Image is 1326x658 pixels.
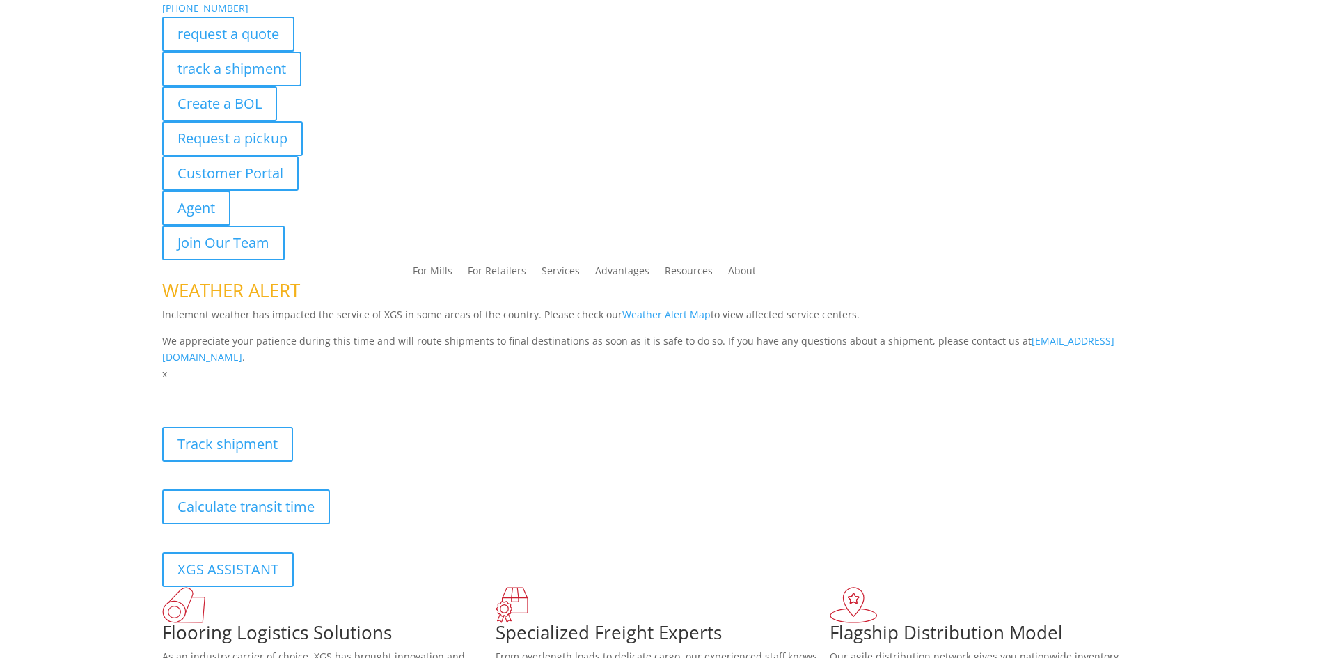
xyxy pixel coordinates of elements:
a: Resources [665,266,713,281]
a: Weather Alert Map [622,308,711,321]
h1: Flagship Distribution Model [830,623,1164,648]
a: Agent [162,191,230,226]
a: Services [542,266,580,281]
h1: Specialized Freight Experts [496,623,830,648]
a: Join Our Team [162,226,285,260]
a: About [728,266,756,281]
p: Inclement weather has impacted the service of XGS in some areas of the country. Please check our ... [162,306,1165,333]
a: track a shipment [162,52,301,86]
h1: Flooring Logistics Solutions [162,623,496,648]
a: [PHONE_NUMBER] [162,1,248,15]
p: x [162,366,1165,382]
img: xgs-icon-total-supply-chain-intelligence-red [162,587,205,623]
a: Track shipment [162,427,293,462]
a: Calculate transit time [162,489,330,524]
a: request a quote [162,17,294,52]
a: Customer Portal [162,156,299,191]
a: Request a pickup [162,121,303,156]
img: xgs-icon-focused-on-flooring-red [496,587,528,623]
b: Visibility, transparency, and control for your entire supply chain. [162,384,473,398]
a: For Retailers [468,266,526,281]
span: WEATHER ALERT [162,278,300,303]
a: XGS ASSISTANT [162,552,294,587]
img: xgs-icon-flagship-distribution-model-red [830,587,878,623]
a: For Mills [413,266,452,281]
p: We appreciate your patience during this time and will route shipments to final destinations as so... [162,333,1165,366]
a: Create a BOL [162,86,277,121]
a: Advantages [595,266,649,281]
